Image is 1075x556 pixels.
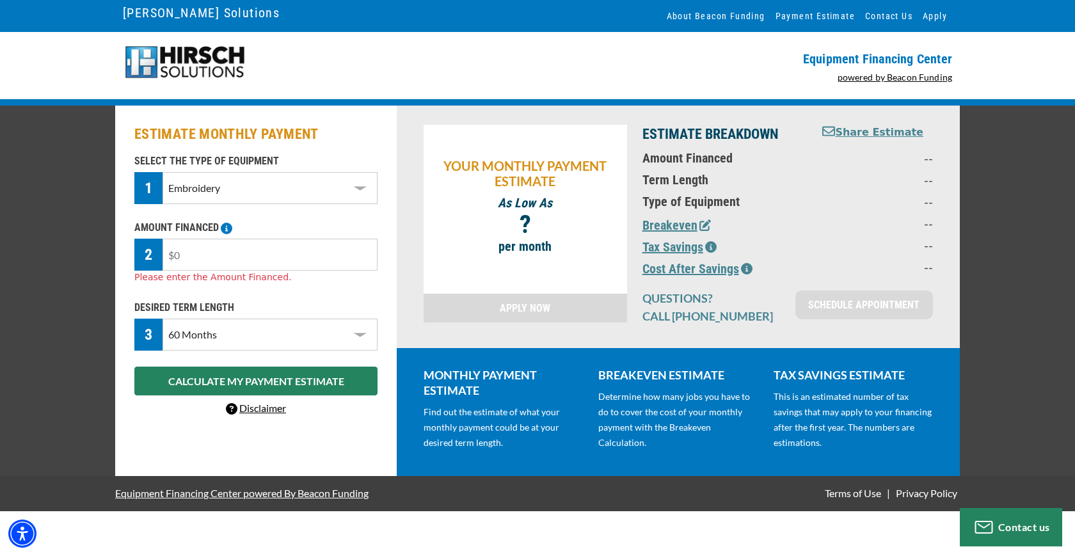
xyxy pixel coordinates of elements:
div: 2 [134,239,163,271]
p: Term Length [642,172,806,187]
p: This is an estimated number of tax savings that may apply to your financing after the first year.... [774,389,933,450]
p: YOUR MONTHLY PAYMENT ESTIMATE [430,158,621,189]
p: TAX SAVINGS ESTIMATE [774,367,933,383]
p: AMOUNT FINANCED [134,220,378,235]
span: | [887,487,890,499]
div: Please enter the Amount Financed. [134,271,378,284]
a: Terms of Use - open in a new tab [822,487,884,499]
p: -- [821,259,933,274]
p: SELECT THE TYPE OF EQUIPMENT [134,154,378,169]
p: Equipment Financing Center [545,51,952,67]
input: $0 [163,239,378,271]
p: -- [821,194,933,209]
p: -- [821,237,933,253]
button: Tax Savings [642,237,717,257]
p: Amount Financed [642,150,806,166]
p: DESIRED TERM LENGTH [134,300,378,315]
p: BREAKEVEN ESTIMATE [598,367,758,383]
button: Cost After Savings [642,259,752,278]
p: QUESTIONS? [642,290,780,306]
p: -- [821,172,933,187]
p: ? [430,217,621,232]
a: SCHEDULE APPOINTMENT [795,290,933,319]
p: ESTIMATE BREAKDOWN [642,125,806,144]
p: -- [821,216,933,231]
a: powered by Beacon Funding - open in a new tab [838,72,953,83]
p: Find out the estimate of what your monthly payment could be at your desired term length. [424,404,583,450]
div: 1 [134,172,163,204]
p: -- [821,150,933,166]
p: As Low As [430,195,621,210]
a: Disclaimer [226,402,286,414]
p: Determine how many jobs you have to do to cover the cost of your monthly payment with the Breakev... [598,389,758,450]
p: per month [430,239,621,254]
button: Share Estimate [822,125,923,141]
p: CALL [PHONE_NUMBER] [642,308,780,324]
span: Contact us [998,521,1050,533]
a: Equipment Financing Center powered By Beacon Funding - open in a new tab [115,477,369,509]
button: CALCULATE MY PAYMENT ESTIMATE [134,367,378,395]
a: [PERSON_NAME] Solutions [123,2,280,24]
p: MONTHLY PAYMENT ESTIMATE [424,367,583,398]
p: Type of Equipment [642,194,806,209]
div: 3 [134,319,163,351]
button: Contact us [960,508,1062,546]
h2: ESTIMATE MONTHLY PAYMENT [134,125,378,144]
button: Breakeven [642,216,711,235]
a: APPLY NOW [424,294,627,322]
a: Privacy Policy - open in a new tab [893,487,960,499]
div: Accessibility Menu [8,520,36,548]
img: logo [123,45,246,80]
